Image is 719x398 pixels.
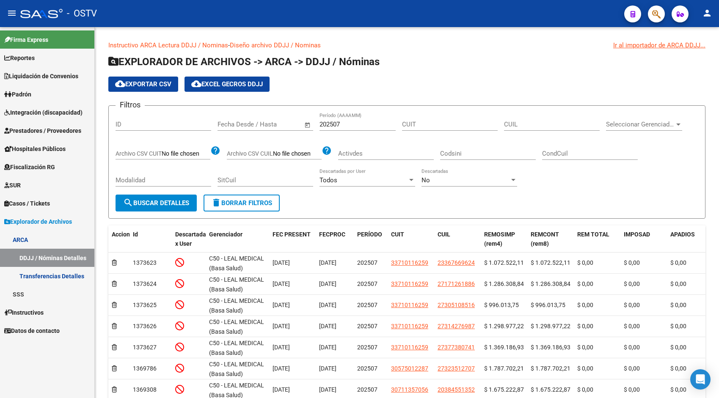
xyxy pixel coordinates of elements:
input: Archivo CSV CUIT [162,150,210,158]
datatable-header-cell: Gerenciador [206,225,269,253]
span: $ 1.675.222,87 [484,386,524,393]
span: 27377380741 [438,344,475,351]
span: Integración (discapacidad) [4,108,83,117]
datatable-header-cell: REM TOTAL [574,225,620,253]
span: $ 0,00 [624,280,640,287]
span: 20384551352 [438,386,475,393]
span: Casos / Tickets [4,199,50,208]
span: 1373623 [133,259,157,266]
span: $ 0,00 [624,344,640,351]
span: $ 1.286.308,84 [484,280,524,287]
button: EXCEL GECROS DDJJ [185,77,270,92]
span: C50 - LEAL MEDICAL (Basa Salud) [209,361,264,377]
span: $ 1.369.186,93 [531,344,570,351]
span: $ 0,00 [670,302,686,308]
span: 1369786 [133,365,157,372]
span: 202507 [357,280,377,287]
p: - [108,41,705,50]
span: $ 1.072.522,11 [531,259,570,266]
datatable-header-cell: Id [129,225,172,253]
span: $ 1.787.702,21 [484,365,524,372]
span: [DATE] [319,344,336,351]
datatable-header-cell: CUIT [388,225,434,253]
mat-icon: cloud_download [191,79,201,89]
datatable-header-cell: IMPOSAD [620,225,667,253]
button: Buscar Detalles [116,195,197,211]
input: End date [253,121,294,128]
mat-icon: help [210,145,220,156]
span: APADIOS [670,231,695,238]
span: [DATE] [273,323,290,329]
button: Borrar Filtros [204,195,280,211]
span: 1373626 [133,323,157,329]
span: - OSTV [67,4,97,23]
span: FEC PRESENT [273,231,311,238]
span: 30575012287 [391,365,428,372]
a: Diseño archivo DDJJ / Nominas [230,41,321,49]
span: 202507 [357,302,377,308]
span: C50 - LEAL MEDICAL (Basa Salud) [209,297,264,314]
span: [DATE] [273,302,290,308]
span: C50 - LEAL MEDICAL (Basa Salud) [209,340,264,356]
span: $ 1.787.702,21 [531,365,570,372]
span: $ 0,00 [624,386,640,393]
a: Instructivo ARCA Lectura DDJJ / Nominas [108,41,228,49]
span: [DATE] [273,259,290,266]
span: 33710116259 [391,302,428,308]
span: Instructivos [4,308,44,317]
span: $ 0,00 [670,344,686,351]
input: Start date [218,121,245,128]
datatable-header-cell: CUIL [434,225,481,253]
datatable-header-cell: REMCONT (rem8) [527,225,574,253]
span: $ 0,00 [577,365,593,372]
span: [DATE] [319,302,336,308]
span: [DATE] [273,386,290,393]
button: Open calendar [303,120,313,130]
button: Exportar CSV [108,77,178,92]
span: IMPOSAD [624,231,650,238]
span: $ 0,00 [670,365,686,372]
span: Hospitales Públicos [4,144,66,154]
span: Gerenciador [209,231,242,238]
datatable-header-cell: APADIOS [667,225,713,253]
span: 202507 [357,386,377,393]
span: $ 0,00 [577,344,593,351]
span: [DATE] [273,344,290,351]
span: [DATE] [319,259,336,266]
span: 33710116259 [391,344,428,351]
span: REMOSIMP (rem4) [484,231,515,247]
mat-icon: search [123,198,133,208]
mat-icon: person [702,8,712,18]
span: $ 0,00 [577,259,593,266]
span: 33710116259 [391,323,428,329]
span: Borrar Filtros [211,199,272,207]
span: 202507 [357,259,377,266]
span: Liquidación de Convenios [4,71,78,81]
span: $ 0,00 [577,280,593,287]
span: 33710116259 [391,280,428,287]
span: 1373625 [133,302,157,308]
span: SUR [4,181,21,190]
span: $ 0,00 [577,302,593,308]
span: REMCONT (rem8) [531,231,559,247]
span: $ 0,00 [624,302,640,308]
span: $ 996.013,75 [484,302,519,308]
span: Fiscalización RG [4,162,55,172]
span: 27305108516 [438,302,475,308]
span: [DATE] [319,280,336,287]
span: [DATE] [273,365,290,372]
div: Open Intercom Messenger [690,369,711,390]
span: 27323512707 [438,365,475,372]
span: Accion [112,231,130,238]
span: 27314276987 [438,323,475,329]
span: 1373624 [133,280,157,287]
datatable-header-cell: FEC PRESENT [269,225,316,253]
span: $ 0,00 [670,280,686,287]
span: $ 1.369.186,93 [484,344,524,351]
span: $ 0,00 [624,259,640,266]
span: $ 1.298.977,22 [531,323,570,329]
datatable-header-cell: Descartada x User [172,225,206,253]
span: PERÍODO [357,231,382,238]
span: EXPLORADOR DE ARCHIVOS -> ARCA -> DDJJ / Nóminas [108,56,380,68]
span: [DATE] [319,386,336,393]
